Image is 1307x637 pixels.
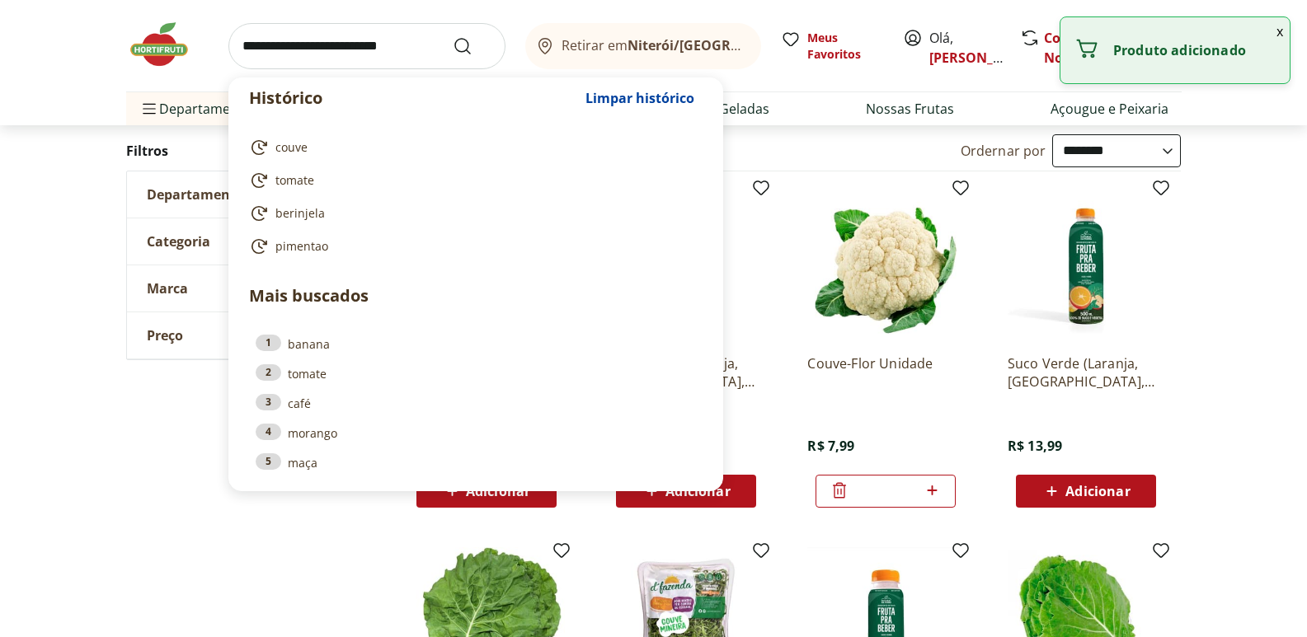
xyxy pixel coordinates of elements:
a: 3café [256,394,696,412]
p: Histórico [249,87,577,110]
button: Adicionar [1016,475,1156,508]
a: 5maça [256,453,696,471]
span: Departamentos [139,89,258,129]
input: search [228,23,505,69]
span: couve [275,139,308,156]
a: Nossas Frutas [866,99,954,119]
img: Couve-Flor Unidade [807,185,964,341]
button: Menu [139,89,159,129]
span: Retirar em [562,38,744,53]
span: Departamento [147,186,244,203]
a: tomate [249,171,696,190]
span: R$ 7,99 [807,437,854,455]
a: 2tomate [256,364,696,382]
div: 1 [256,335,281,351]
a: [PERSON_NAME] [929,49,1037,67]
h2: Filtros [126,134,375,167]
button: Submit Search [453,36,492,56]
a: Comprar Novamente [1044,29,1121,67]
a: 1banana [256,335,696,353]
div: 4 [256,424,281,440]
div: 2 [256,364,281,381]
a: 4morango [256,424,696,442]
span: pimentao [275,238,328,255]
button: Departamento [127,171,374,218]
span: Adicionar [466,485,530,498]
a: Meus Favoritos [781,30,883,63]
span: Meus Favoritos [807,30,883,63]
img: Suco Verde (Laranja, Hortelã, Couve, Maça e Gengibre) 500ml [1008,185,1164,341]
button: Retirar emNiterói/[GEOGRAPHIC_DATA] [525,23,761,69]
p: Produto adicionado [1113,42,1276,59]
p: Mais buscados [249,283,703,308]
span: Marca [147,280,188,297]
a: Açougue e Peixaria [1051,99,1168,119]
button: Categoria [127,218,374,265]
span: Adicionar [665,485,730,498]
span: berinjela [275,205,325,222]
button: Preço [127,312,374,358]
span: R$ 13,99 [1008,437,1062,455]
a: Couve-Flor Unidade [807,354,964,391]
a: Suco Verde (Laranja, [GEOGRAPHIC_DATA], Couve, Maça e [GEOGRAPHIC_DATA]) 500ml [1008,354,1164,391]
span: tomate [275,172,314,189]
button: Limpar histórico [577,78,703,118]
img: Hortifruti [126,20,209,69]
a: pimentao [249,237,696,256]
button: Fechar notificação [1270,17,1290,45]
span: Olá, [929,28,1003,68]
div: 5 [256,453,281,470]
div: 3 [256,394,281,410]
a: berinjela [249,204,696,223]
button: Marca [127,265,374,311]
span: Categoria [147,233,210,250]
label: Ordernar por [961,142,1046,160]
span: Adicionar [1065,485,1130,498]
b: Niterói/[GEOGRAPHIC_DATA] [628,36,816,54]
span: Preço [147,327,183,344]
a: couve [249,138,696,157]
span: Limpar histórico [585,91,694,105]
